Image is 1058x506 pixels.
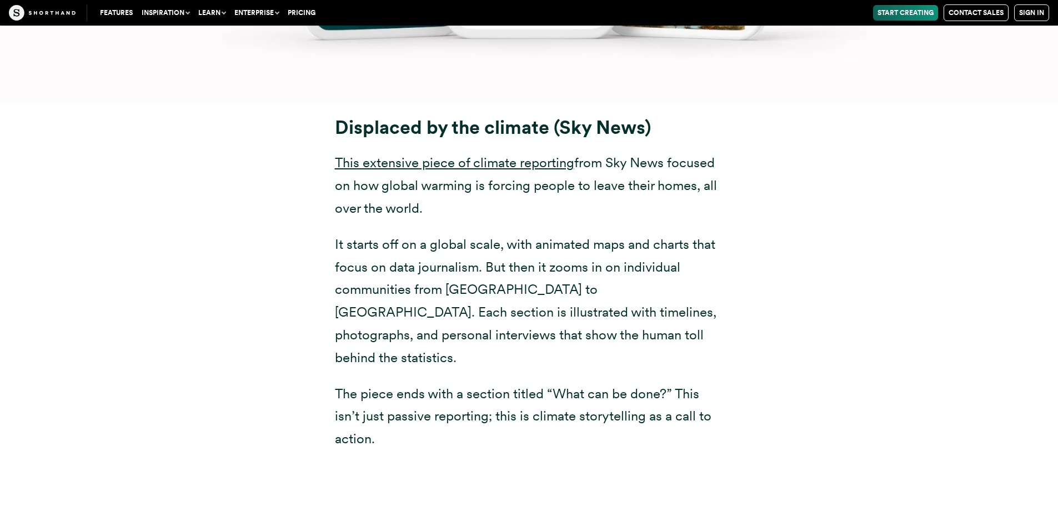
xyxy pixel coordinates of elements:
[335,233,724,369] p: It starts off on a global scale, with animated maps and charts that focus on data journalism. But...
[335,383,724,450] p: The piece ends with a section titled “What can be done?” This isn’t just passive reporting; this ...
[230,5,283,21] button: Enterprise
[194,5,230,21] button: Learn
[335,152,724,219] p: from Sky News focused on how global warming is forcing people to leave their homes, all over the ...
[335,154,574,171] a: This extensive piece of climate reporting
[1014,4,1049,21] a: Sign in
[283,5,320,21] a: Pricing
[944,4,1009,21] a: Contact Sales
[9,5,76,21] img: The Craft
[137,5,194,21] button: Inspiration
[873,5,938,21] a: Start Creating
[335,116,651,138] strong: Displaced by the climate (Sky News)
[96,5,137,21] a: Features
